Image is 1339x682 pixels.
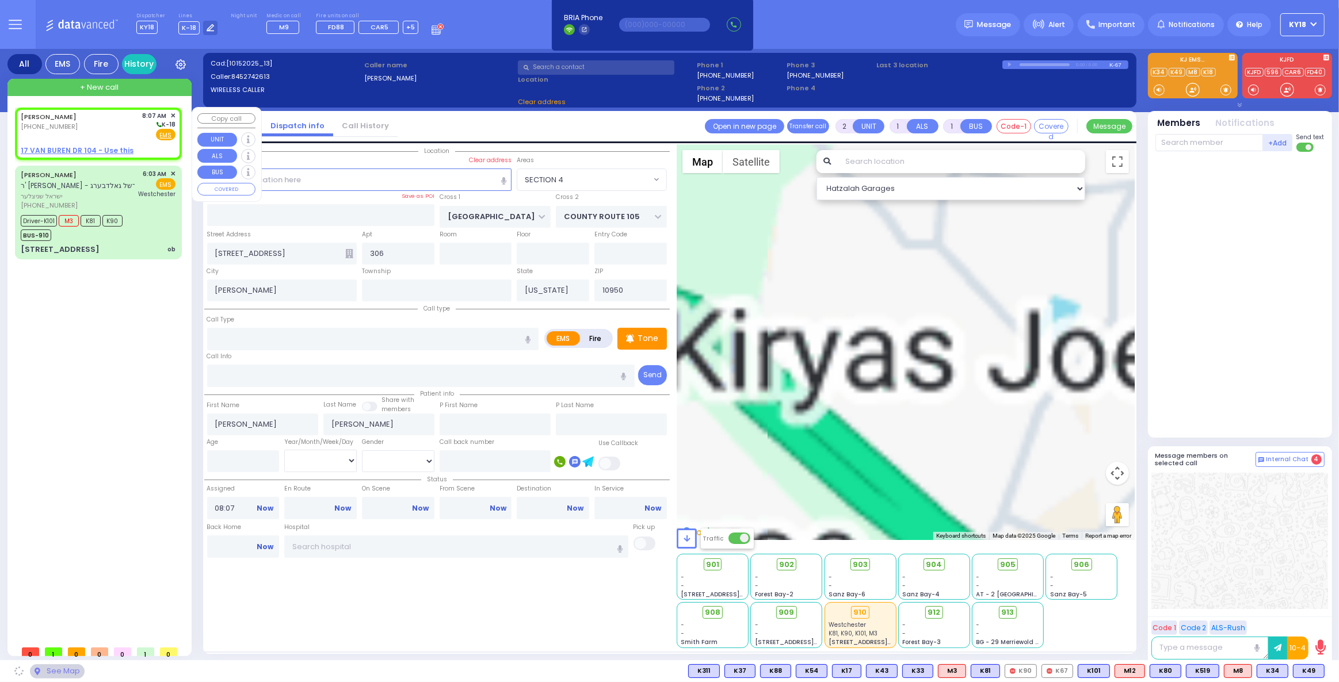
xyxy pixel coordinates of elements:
div: BLS [902,664,933,678]
span: Driver-K101 [21,215,57,227]
span: CAR5 [371,22,388,32]
span: [STREET_ADDRESS][PERSON_NAME] [755,638,864,646]
span: 8452742613 [231,72,270,81]
a: Open in new page [705,119,784,133]
div: ALS [1115,664,1145,678]
button: UNIT [853,119,884,133]
a: History [122,54,157,74]
div: K54 [796,664,827,678]
div: K33 [902,664,933,678]
span: ישראל שניצלער [21,191,135,201]
button: Map camera controls [1106,462,1129,485]
span: AT - 2 [GEOGRAPHIC_DATA] [976,590,1062,599]
span: SECTION 4 [517,168,666,190]
span: - [829,581,832,590]
label: On Scene [362,484,434,493]
span: - [755,573,758,581]
span: Westchester [138,190,176,198]
label: [PHONE_NUMBER] [697,71,754,79]
label: Caller name [364,60,514,70]
span: Sanz Bay-4 [902,590,940,599]
div: K101 [1078,664,1110,678]
span: Phone 1 [697,60,783,70]
label: Apt [362,230,372,239]
span: Send text [1296,133,1325,141]
span: Help [1247,20,1262,30]
span: Important [1098,20,1135,30]
div: M3 [938,664,966,678]
label: Township [362,267,391,276]
div: BLS [1257,664,1288,678]
u: 17 VAN BUREN DR 104 - Use this [21,145,133,155]
label: Age [207,438,219,447]
button: BUS [960,119,992,133]
button: +Add [1263,134,1293,151]
label: KJFD [1242,57,1332,65]
span: Alert [1048,20,1065,30]
label: Medic on call [266,13,303,20]
span: 0 [91,647,108,656]
span: - [1050,581,1054,590]
span: 0 [22,647,39,656]
span: M3 [59,215,79,227]
div: K81 [971,664,1000,678]
span: ר' [PERSON_NAME] - ר' הערשל גאלדבערג [21,181,152,190]
label: [PERSON_NAME] [364,74,514,83]
div: K80 [1150,664,1181,678]
label: P First Name [440,401,478,410]
span: + New call [80,82,119,93]
img: red-radio-icon.svg [1010,668,1016,674]
label: Last 3 location [876,60,1002,70]
span: M9 [279,22,289,32]
button: Code 1 [1151,620,1177,635]
span: Patient info [414,389,460,398]
span: SECTION 4 [517,169,650,190]
span: Forest Bay-2 [755,590,794,599]
img: Logo [45,17,122,32]
span: Internal Chat [1266,455,1309,463]
label: Caller: [211,72,360,82]
a: Now [644,503,661,514]
a: Now [490,503,506,514]
button: Show satellite imagery [723,150,780,173]
label: Areas [517,156,534,165]
span: EMS [156,178,176,190]
span: KY18 [136,21,158,34]
span: - [976,629,980,638]
div: BLS [1186,664,1219,678]
label: Fire [579,331,612,346]
span: BRIA Phone [564,13,602,23]
label: Back Home [207,523,280,532]
div: K43 [866,664,898,678]
img: red-radio-icon.svg [1047,668,1052,674]
label: From Scene [440,484,512,493]
div: BLS [688,664,720,678]
div: K67 [1042,664,1073,678]
a: Now [257,503,273,514]
label: Dispatcher [136,13,165,20]
a: FD40 [1305,68,1325,76]
span: K81, K90, K101, M3 [829,629,878,638]
div: See map [30,664,84,679]
span: [STREET_ADDRESS][PERSON_NAME] [681,590,790,599]
span: 903 [853,559,868,570]
div: BLS [796,664,827,678]
span: 0 [160,647,177,656]
label: Assigned [207,484,280,493]
span: +5 [406,22,415,32]
a: Open this area in Google Maps (opens a new window) [680,525,718,540]
input: (000)000-00000 [619,18,710,32]
a: 596 [1265,68,1281,76]
span: 909 [779,607,794,618]
button: ALS-Rush [1210,620,1247,635]
span: [PHONE_NUMBER] [21,201,78,210]
button: 10-4 [1287,637,1309,660]
span: 0 [68,647,85,656]
span: Phone 3 [787,60,872,70]
span: ✕ [170,169,176,179]
div: K37 [724,664,756,678]
button: Members [1158,117,1201,130]
label: P Last Name [556,401,594,410]
span: - [1050,573,1054,581]
span: - [755,620,758,629]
